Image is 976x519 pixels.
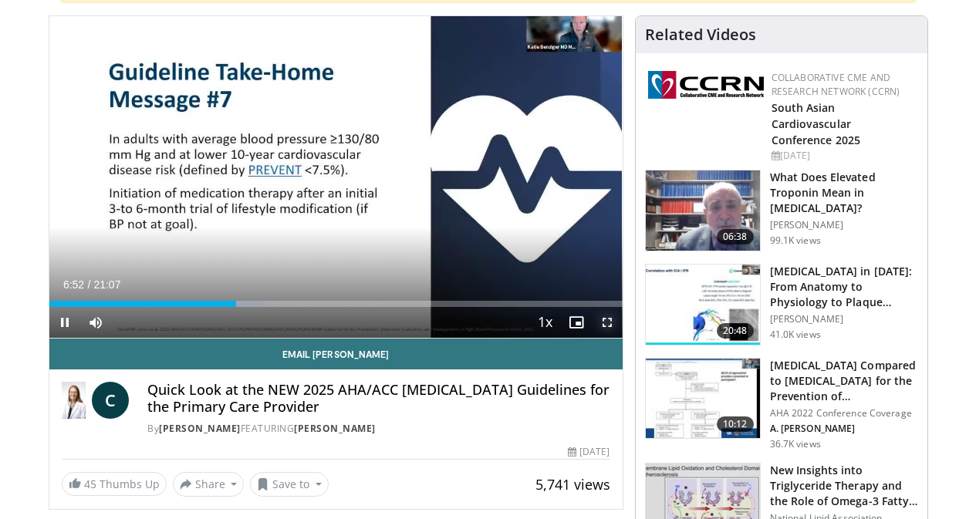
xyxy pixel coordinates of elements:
span: 06:38 [717,229,754,244]
a: 45 Thumbs Up [62,472,167,496]
span: 6:52 [63,278,84,291]
a: Email [PERSON_NAME] [49,339,623,369]
a: South Asian Cardiovascular Conference 2025 [772,100,861,147]
button: Enable picture-in-picture mode [561,307,592,338]
button: Mute [80,307,111,338]
h3: [MEDICAL_DATA] in [DATE]: From Anatomy to Physiology to Plaque Burden and … [770,264,918,310]
span: / [88,278,91,291]
p: [PERSON_NAME] [770,219,918,231]
a: Collaborative CME and Research Network (CCRN) [772,71,900,98]
h3: [MEDICAL_DATA] Compared to [MEDICAL_DATA] for the Prevention of… [770,358,918,404]
h3: What Does Elevated Troponin Mean in [MEDICAL_DATA]? [770,170,918,216]
button: Pause [49,307,80,338]
span: 10:12 [717,416,754,432]
a: [PERSON_NAME] [159,422,241,435]
video-js: Video Player [49,16,623,339]
button: Save to [250,472,329,497]
a: [PERSON_NAME] [294,422,376,435]
button: Share [173,472,245,497]
div: By FEATURING [147,422,610,436]
p: 99.1K views [770,234,821,247]
p: AHA 2022 Conference Coverage [770,407,918,420]
img: Dr. Catherine P. Benziger [62,382,86,419]
a: 20:48 [MEDICAL_DATA] in [DATE]: From Anatomy to Physiology to Plaque Burden and … [PERSON_NAME] 4... [645,264,918,345]
div: Progress Bar [49,301,623,307]
span: 21:07 [93,278,120,291]
img: a04ee3ba-8487-4636-b0fb-5e8d268f3737.png.150x105_q85_autocrop_double_scale_upscale_version-0.2.png [648,71,764,99]
img: 98daf78a-1d22-4ebe-927e-10afe95ffd94.150x105_q85_crop-smart_upscale.jpg [646,170,760,251]
h3: New Insights into Triglyceride Therapy and the Role of Omega-3 Fatty… [770,463,918,509]
h4: Quick Look at the NEW 2025 AHA/ACC [MEDICAL_DATA] Guidelines for the Primary Care Provider [147,382,610,415]
div: [DATE] [772,149,915,163]
span: 45 [84,477,96,491]
button: Fullscreen [592,307,623,338]
span: 5,741 views [535,475,610,494]
h4: Related Videos [645,25,756,44]
p: A. [PERSON_NAME] [770,423,918,435]
span: 20:48 [717,323,754,339]
a: 10:12 [MEDICAL_DATA] Compared to [MEDICAL_DATA] for the Prevention of… AHA 2022 Conference Covera... [645,358,918,450]
p: [PERSON_NAME] [770,313,918,325]
div: [DATE] [568,445,610,459]
p: 41.0K views [770,329,821,341]
button: Playback Rate [530,307,561,338]
img: 823da73b-7a00-425d-bb7f-45c8b03b10c3.150x105_q85_crop-smart_upscale.jpg [646,265,760,345]
img: 7c0f9b53-1609-4588-8498-7cac8464d722.150x105_q85_crop-smart_upscale.jpg [646,359,760,439]
a: 06:38 What Does Elevated Troponin Mean in [MEDICAL_DATA]? [PERSON_NAME] 99.1K views [645,170,918,251]
a: C [92,382,129,419]
p: 36.7K views [770,438,821,450]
